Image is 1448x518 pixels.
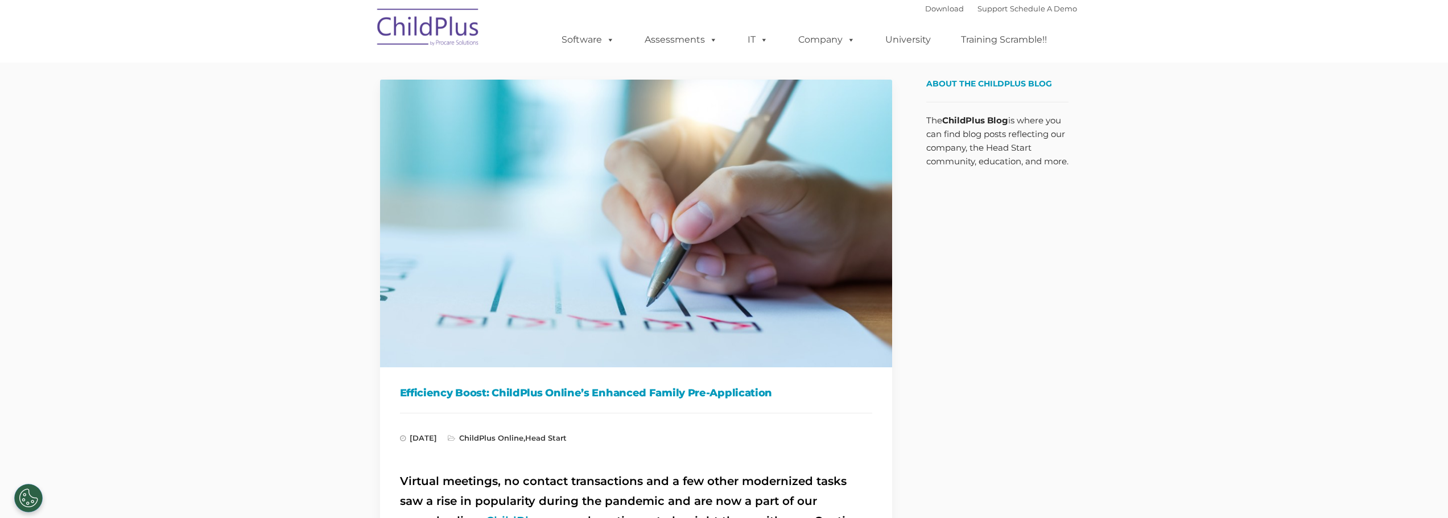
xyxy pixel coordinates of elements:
a: Company [787,28,867,51]
a: Training Scramble!! [950,28,1058,51]
span: , [448,433,567,442]
button: Cookies Settings [14,484,43,512]
h1: Efficiency Boost: ChildPlus Online’s Enhanced Family Pre-Application [400,384,872,401]
a: University [874,28,942,51]
a: IT [736,28,779,51]
span: About the ChildPlus Blog [926,78,1052,89]
a: Head Start [525,433,567,442]
a: Support [977,4,1008,13]
strong: ChildPlus Blog [942,115,1008,126]
font: | [925,4,1077,13]
a: ChildPlus Online [459,433,523,442]
span: [DATE] [400,433,437,442]
a: Assessments [633,28,729,51]
p: The is where you can find blog posts reflecting our company, the Head Start community, education,... [926,114,1069,168]
img: ChildPlus by Procare Solutions [372,1,485,57]
a: Download [925,4,964,13]
img: Efficiency Boost: ChildPlus Online's Enhanced Family Pre-Application Process - Streamlining Appli... [380,80,892,367]
a: Schedule A Demo [1010,4,1077,13]
a: Software [550,28,626,51]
